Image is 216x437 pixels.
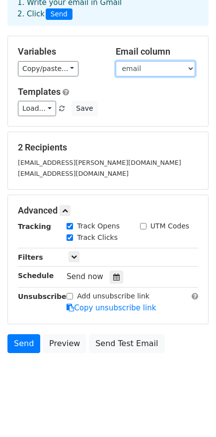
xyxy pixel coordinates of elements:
[7,334,40,353] a: Send
[89,334,164,353] a: Send Test Email
[18,61,78,76] a: Copy/paste...
[77,232,118,243] label: Track Clicks
[67,272,103,281] span: Send now
[18,272,54,280] strong: Schedule
[166,389,216,437] iframe: Chat Widget
[77,221,120,231] label: Track Opens
[18,222,51,230] strong: Tracking
[18,205,198,216] h5: Advanced
[67,303,156,312] a: Copy unsubscribe link
[18,142,198,153] h5: 2 Recipients
[18,86,61,97] a: Templates
[18,159,181,166] small: [EMAIL_ADDRESS][PERSON_NAME][DOMAIN_NAME]
[43,334,86,353] a: Preview
[18,253,43,261] strong: Filters
[18,46,101,57] h5: Variables
[150,221,189,231] label: UTM Codes
[18,292,67,300] strong: Unsubscribe
[116,46,199,57] h5: Email column
[18,170,129,177] small: [EMAIL_ADDRESS][DOMAIN_NAME]
[77,291,149,301] label: Add unsubscribe link
[18,101,56,116] a: Load...
[46,8,72,20] span: Send
[72,101,97,116] button: Save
